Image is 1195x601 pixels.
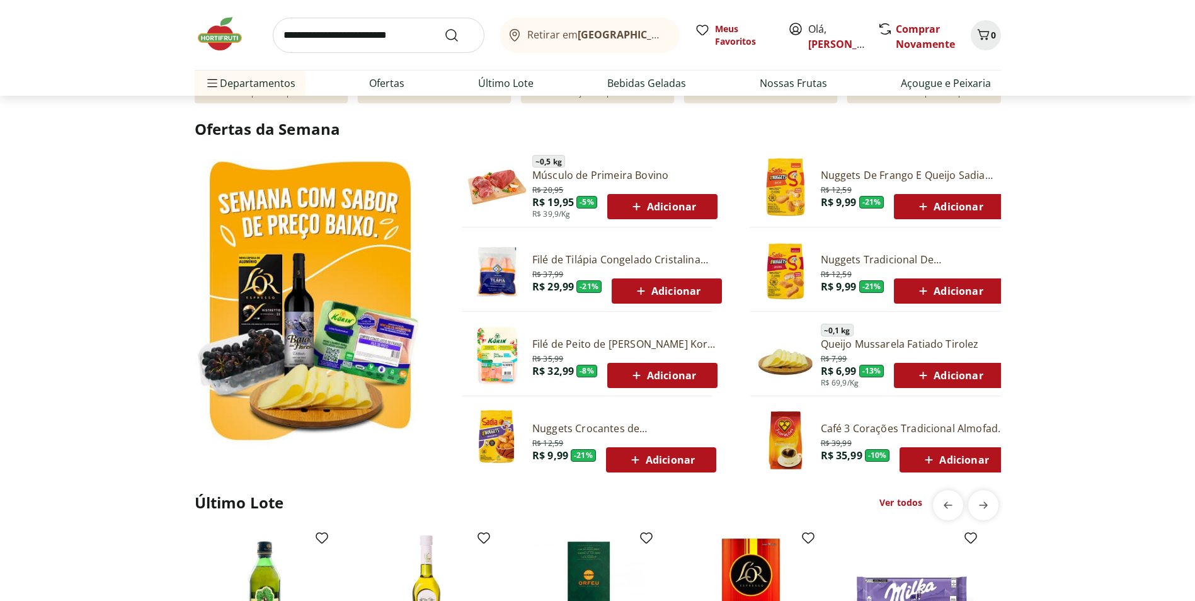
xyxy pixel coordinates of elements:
[606,447,716,472] button: Adicionar
[971,20,1001,50] button: Carrinho
[900,447,1010,472] button: Adicionar
[532,195,574,209] span: R$ 19,95
[760,76,827,91] a: Nossas Frutas
[467,241,527,302] img: Filé de Tilápia Congelado Cristalina 400g
[532,209,571,219] span: R$ 39,9/Kg
[467,410,527,471] img: Nuggets Crocantes de Frango Sadia 300g
[755,410,816,471] img: Café Três Corações Tradicional Almofada 500g
[901,76,991,91] a: Açougue e Peixaria
[607,76,686,91] a: Bebidas Geladas
[821,267,852,280] span: R$ 12,59
[894,278,1004,304] button: Adicionar
[532,421,716,435] a: Nuggets Crocantes de [PERSON_NAME] 300g
[532,183,563,195] span: R$ 20,95
[195,15,258,53] img: Hortifruti
[821,253,1005,266] a: Nuggets Tradicional De [PERSON_NAME] - 300G
[915,199,983,214] span: Adicionar
[532,280,574,294] span: R$ 29,99
[896,22,955,51] a: Comprar Novamente
[532,337,718,351] a: Filé de Peito de [PERSON_NAME] Korin 600g
[627,452,695,467] span: Adicionar
[532,155,565,168] span: ~ 0,5 kg
[933,490,963,520] button: previous
[821,280,857,294] span: R$ 9,99
[273,18,484,53] input: search
[821,378,859,388] span: R$ 69,9/Kg
[821,364,857,378] span: R$ 6,99
[500,18,680,53] button: Retirar em[GEOGRAPHIC_DATA]/[GEOGRAPHIC_DATA]
[369,76,404,91] a: Ofertas
[821,436,852,449] span: R$ 39,99
[478,76,534,91] a: Último Lote
[576,280,602,293] span: - 21 %
[629,199,696,214] span: Adicionar
[205,68,295,98] span: Departamentos
[991,29,996,41] span: 0
[532,267,563,280] span: R$ 37,99
[532,436,563,449] span: R$ 12,59
[859,196,884,209] span: - 21 %
[576,365,597,377] span: - 8 %
[633,283,700,299] span: Adicionar
[821,449,862,462] span: R$ 35,99
[195,150,425,457] img: Ver todos
[859,365,884,377] span: - 13 %
[921,452,988,467] span: Adicionar
[894,194,1004,219] button: Adicionar
[808,37,890,51] a: [PERSON_NAME]
[865,449,890,462] span: - 10 %
[607,194,718,219] button: Adicionar
[859,280,884,293] span: - 21 %
[195,118,1001,140] h2: Ofertas da Semana
[532,253,722,266] a: Filé de Tilápia Congelado Cristalina 400g
[612,278,722,304] button: Adicionar
[894,363,1004,388] button: Adicionar
[915,368,983,383] span: Adicionar
[755,326,816,386] img: Principal
[808,21,864,52] span: Olá,
[915,283,983,299] span: Adicionar
[205,68,220,98] button: Menu
[532,168,718,182] a: Músculo de Primeira Bovino
[695,23,773,48] a: Meus Favoritos
[821,337,1005,351] a: Queijo Mussarela Fatiado Tirolez
[578,28,790,42] b: [GEOGRAPHIC_DATA]/[GEOGRAPHIC_DATA]
[532,364,574,378] span: R$ 32,99
[576,196,597,209] span: - 5 %
[968,490,998,520] button: next
[821,195,857,209] span: R$ 9,99
[195,493,284,513] h2: Último Lote
[532,449,568,462] span: R$ 9,99
[755,157,816,217] img: Nuggets de Frango e Queijo Sadia 300g
[532,352,563,364] span: R$ 35,99
[629,368,696,383] span: Adicionar
[715,23,773,48] span: Meus Favoritos
[821,183,852,195] span: R$ 12,59
[607,363,718,388] button: Adicionar
[571,449,596,462] span: - 21 %
[821,421,1010,435] a: Café 3 Corações Tradicional Almofada 500g
[467,326,527,386] img: Filé de Peito de Frango Congelado Korin 600g
[444,28,474,43] button: Submit Search
[879,496,922,509] a: Ver todos
[821,352,847,364] span: R$ 7,99
[467,157,527,217] img: Músculo de Primeira Bovino
[821,168,1005,182] a: Nuggets De Frango E Queijo Sadia 300G
[821,324,854,336] span: ~ 0,1 kg
[527,29,666,40] span: Retirar em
